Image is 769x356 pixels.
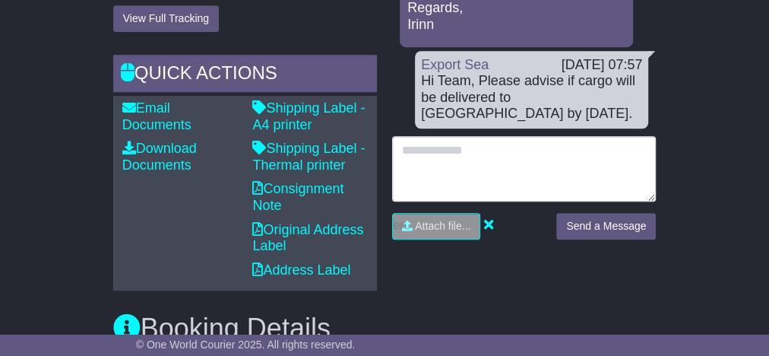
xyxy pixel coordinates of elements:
a: Shipping Label - Thermal printer [252,141,365,173]
a: Export Sea [421,57,489,72]
div: Hi Team, Please advise if cargo will be delivered to [GEOGRAPHIC_DATA] by [DATE]. [421,73,642,122]
a: Consignment Note [252,181,343,213]
a: Original Address Label [252,222,363,254]
a: Address Label [252,262,350,278]
div: [DATE] 07:57 [562,57,643,74]
h3: Booking Details [113,313,657,344]
a: Download Documents [122,141,197,173]
span: © One World Courier 2025. All rights reserved. [136,339,356,351]
button: View Full Tracking [113,5,219,32]
a: Email Documents [122,100,191,132]
a: Shipping Label - A4 printer [252,100,365,132]
button: Send a Message [556,213,656,240]
div: Quick Actions [113,55,377,96]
